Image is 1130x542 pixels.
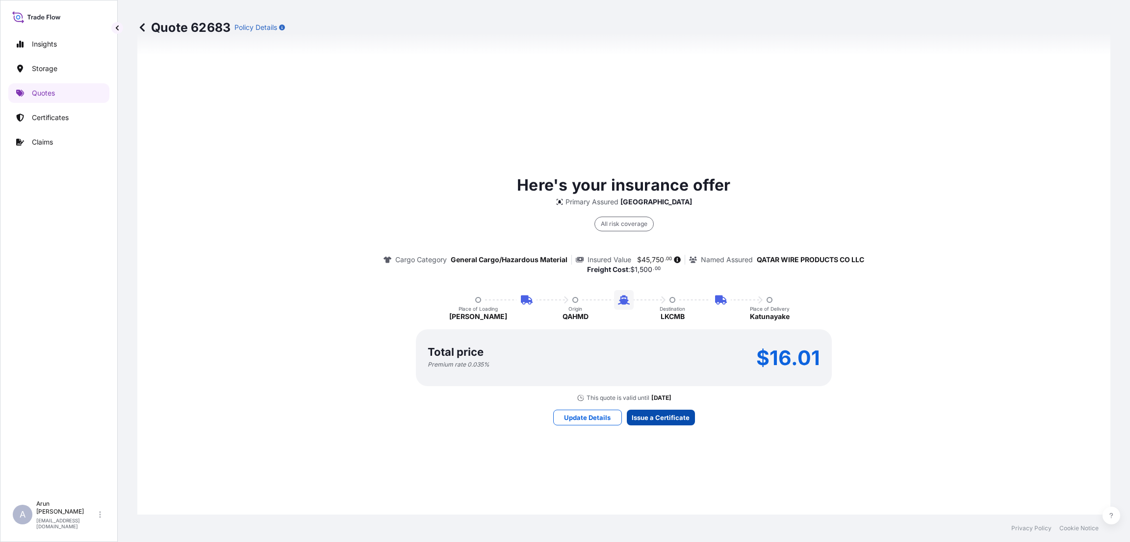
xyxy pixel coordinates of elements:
[234,23,277,32] p: Policy Details
[32,39,57,49] p: Insights
[632,413,690,422] p: Issue a Certificate
[1011,524,1052,532] a: Privacy Policy
[8,59,109,78] a: Storage
[635,266,638,273] span: 1
[594,217,654,231] div: All risk coverage
[137,20,231,35] p: Quote 62683
[8,108,109,127] a: Certificates
[757,255,864,265] p: QATAR WIRE PRODUCTS CO LLC
[630,266,635,273] span: $
[660,306,685,312] p: Destination
[640,266,652,273] span: 500
[653,267,654,271] span: .
[588,255,631,265] p: Insured Value
[8,132,109,152] a: Claims
[655,267,661,271] span: 00
[587,394,649,402] p: This quote is valid until
[750,306,790,312] p: Place of Delivery
[627,410,695,425] button: Issue a Certificate
[651,394,671,402] p: [DATE]
[517,173,730,197] p: Here's your insurance offer
[565,197,618,207] p: Primary Assured
[620,197,692,207] p: [GEOGRAPHIC_DATA]
[32,88,55,98] p: Quotes
[638,266,640,273] span: ,
[32,137,53,147] p: Claims
[32,64,57,74] p: Storage
[428,347,484,357] p: Total price
[449,312,507,321] p: [PERSON_NAME]
[32,113,69,123] p: Certificates
[459,306,498,312] p: Place of Loading
[587,265,628,273] b: Freight Cost
[637,256,642,263] span: $
[661,312,685,321] p: LKCMB
[587,265,661,274] p: :
[563,312,589,321] p: QAHMD
[756,350,820,366] p: $16.01
[564,413,611,422] p: Update Details
[666,257,672,261] span: 00
[652,256,664,263] span: 750
[20,510,26,519] span: A
[8,34,109,54] a: Insights
[553,410,622,425] button: Update Details
[642,256,650,263] span: 45
[395,255,447,265] p: Cargo Category
[8,83,109,103] a: Quotes
[451,255,567,265] p: General Cargo/Hazardous Material
[665,257,666,261] span: .
[1059,524,1099,532] a: Cookie Notice
[36,500,97,516] p: Arun [PERSON_NAME]
[428,361,489,369] p: Premium rate 0.035 %
[750,312,790,321] p: Katunayake
[36,517,97,529] p: [EMAIL_ADDRESS][DOMAIN_NAME]
[568,306,582,312] p: Origin
[650,256,652,263] span: ,
[701,255,753,265] p: Named Assured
